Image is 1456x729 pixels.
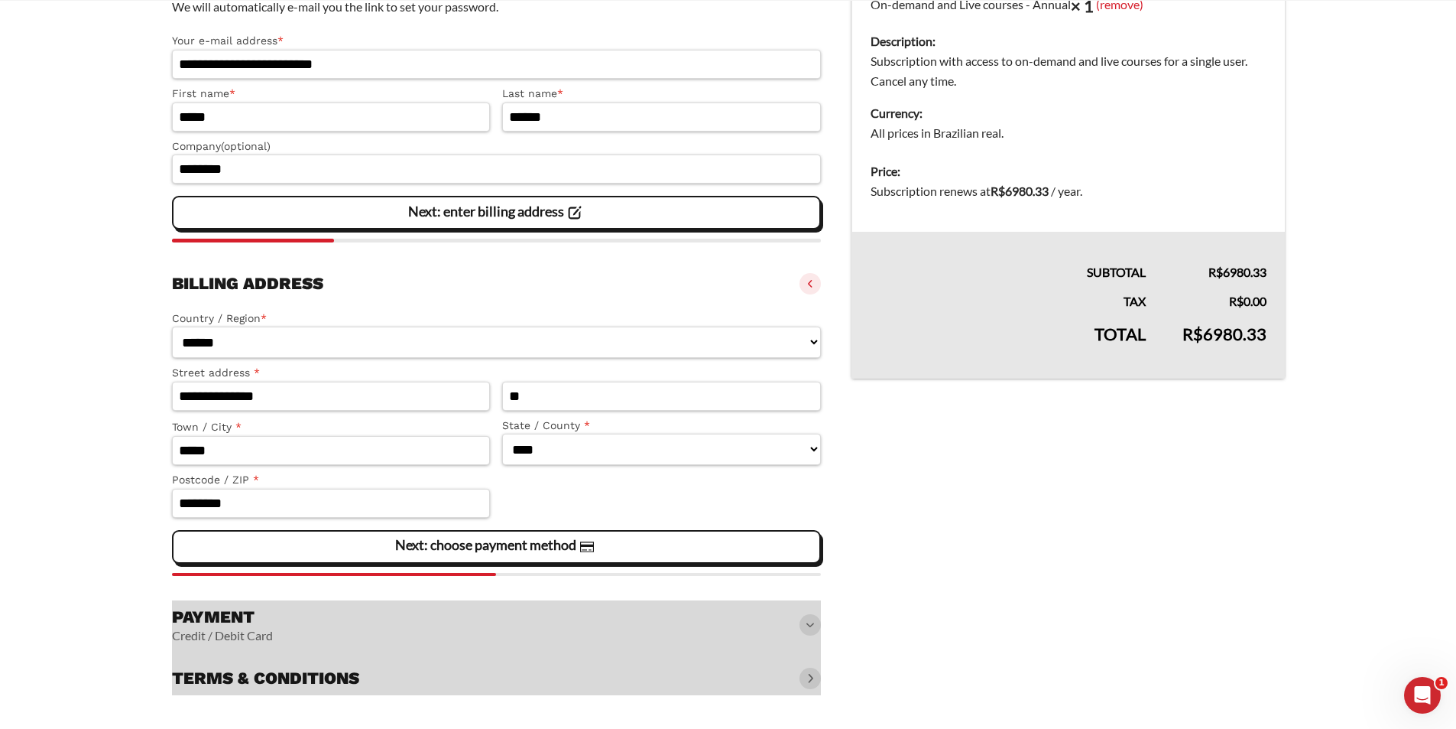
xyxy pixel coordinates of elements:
[852,311,1164,379] th: Total
[852,232,1164,282] th: Subtotal
[1208,265,1266,279] bdi: 6980.33
[1051,184,1080,198] span: / year
[172,471,491,489] label: Postcode / ZIP
[1208,265,1223,279] span: R$
[172,310,822,327] label: Country / Region
[991,184,1049,198] bdi: 6980.33
[871,161,1266,181] dt: Price:
[1404,677,1441,714] iframe: Intercom live chat
[1435,677,1448,689] span: 1
[172,364,491,382] label: Street address
[172,530,822,564] vaadin-button: Next: choose payment method
[1229,294,1266,308] bdi: 0.00
[1229,294,1244,308] span: R$
[172,85,491,103] label: First name
[172,138,822,155] label: Company
[1182,324,1203,344] span: R$
[871,103,1266,123] dt: Currency:
[502,85,821,103] label: Last name
[172,196,822,229] vaadin-button: Next: enter billing address
[871,123,1266,143] dd: All prices in Brazilian real.
[991,184,1005,198] span: R$
[172,418,491,436] label: Town / City
[172,32,822,50] label: Your e-mail address
[172,273,323,295] h3: Billing address
[852,282,1164,311] th: Tax
[871,31,1266,51] dt: Description:
[871,184,1082,198] span: Subscription renews at .
[502,417,821,434] label: State / County
[871,51,1266,91] dd: Subscription with access to on-demand and live courses for a single user. Cancel any time.
[221,140,271,152] span: (optional)
[1182,324,1266,344] bdi: 6980.33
